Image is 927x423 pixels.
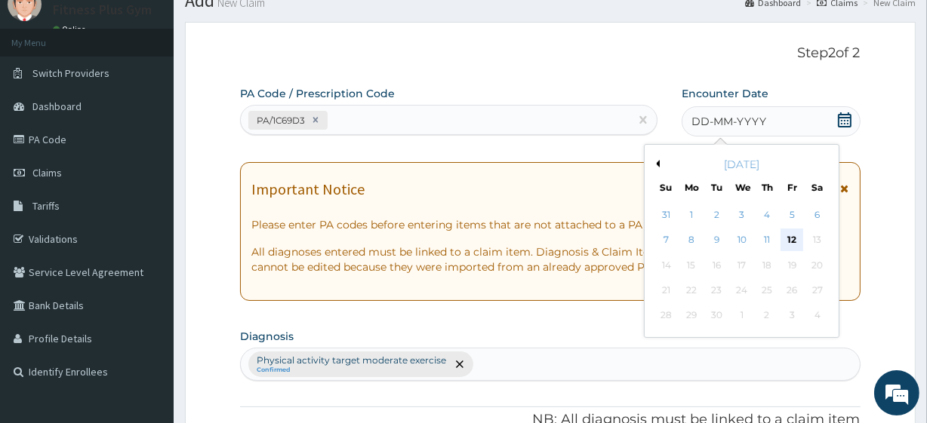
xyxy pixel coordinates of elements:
[805,229,828,252] div: Not available Saturday, September 13th, 2025
[705,229,728,252] div: Choose Tuesday, September 9th, 2025
[705,204,728,226] div: Choose Tuesday, September 2nd, 2025
[652,160,660,167] button: Previous Month
[240,45,860,62] p: Step 2 of 2
[240,329,294,344] label: Diagnosis
[730,279,753,302] div: Not available Wednesday, September 24th, 2025
[705,305,728,327] div: Not available Tuesday, September 30th, 2025
[756,229,778,252] div: Choose Thursday, September 11th, 2025
[251,217,848,232] p: Please enter PA codes before entering items that are not attached to a PA code
[756,279,778,302] div: Not available Thursday, September 25th, 2025
[730,254,753,277] div: Not available Wednesday, September 17th, 2025
[28,75,61,113] img: d_794563401_company_1708531726252_794563401
[691,114,766,129] span: DD-MM-YYYY
[730,204,753,226] div: Choose Wednesday, September 3rd, 2025
[654,229,677,252] div: Choose Sunday, September 7th, 2025
[654,254,677,277] div: Not available Sunday, September 14th, 2025
[756,254,778,277] div: Not available Thursday, September 18th, 2025
[79,84,254,104] div: Chat with us now
[88,120,208,272] span: We're online!
[781,305,803,327] div: Not available Friday, October 3rd, 2025
[705,279,728,302] div: Not available Tuesday, September 23rd, 2025
[756,305,778,327] div: Not available Thursday, October 2nd, 2025
[53,3,152,17] p: Fitness Plus Gym
[756,204,778,226] div: Choose Thursday, September 4th, 2025
[654,203,830,329] div: month 2025-09
[680,254,703,277] div: Not available Monday, September 15th, 2025
[32,66,109,80] span: Switch Providers
[680,279,703,302] div: Not available Monday, September 22nd, 2025
[32,100,82,113] span: Dashboard
[811,181,824,194] div: Sa
[32,199,60,213] span: Tariffs
[53,24,89,35] a: Online
[654,279,677,302] div: Not available Sunday, September 21st, 2025
[781,279,803,302] div: Not available Friday, September 26th, 2025
[654,305,677,327] div: Not available Sunday, September 28th, 2025
[680,229,703,252] div: Choose Monday, September 8th, 2025
[682,86,768,101] label: Encounter Date
[251,244,848,274] p: All diagnoses entered must be linked to a claim item. Diagnosis & Claim Items that are visible bu...
[735,181,748,194] div: We
[705,254,728,277] div: Not available Tuesday, September 16th, 2025
[251,181,365,198] h1: Important Notice
[651,157,833,172] div: [DATE]
[659,181,672,194] div: Su
[805,204,828,226] div: Choose Saturday, September 6th, 2025
[805,305,828,327] div: Not available Saturday, October 4th, 2025
[680,204,703,226] div: Choose Monday, September 1st, 2025
[781,229,803,252] div: Choose Friday, September 12th, 2025
[730,229,753,252] div: Choose Wednesday, September 10th, 2025
[786,181,799,194] div: Fr
[248,8,284,44] div: Minimize live chat window
[710,181,722,194] div: Tu
[654,204,677,226] div: Choose Sunday, August 31st, 2025
[805,279,828,302] div: Not available Saturday, September 27th, 2025
[32,166,62,179] span: Claims
[781,204,803,226] div: Choose Friday, September 5th, 2025
[760,181,773,194] div: Th
[8,271,288,324] textarea: Type your message and hit 'Enter'
[781,254,803,277] div: Not available Friday, September 19th, 2025
[730,305,753,327] div: Not available Wednesday, October 1st, 2025
[680,305,703,327] div: Not available Monday, September 29th, 2025
[685,181,698,194] div: Mo
[805,254,828,277] div: Not available Saturday, September 20th, 2025
[240,86,395,101] label: PA Code / Prescription Code
[252,112,307,129] div: PA/1C69D3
